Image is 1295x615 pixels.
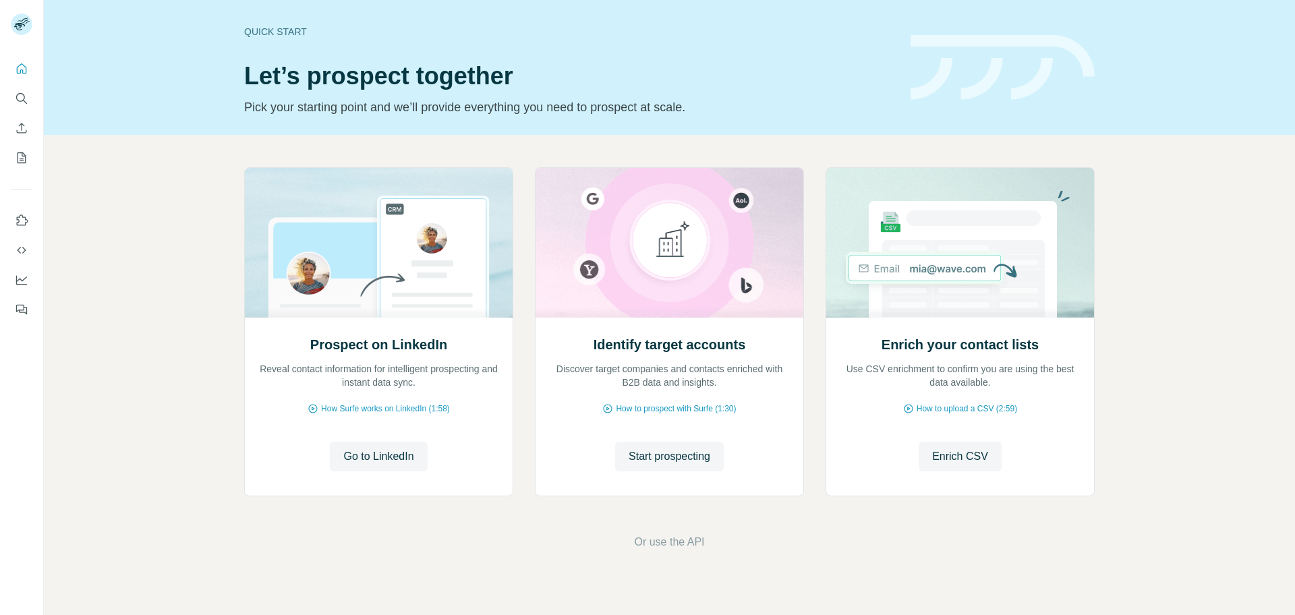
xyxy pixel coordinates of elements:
[310,335,447,354] h2: Prospect on LinkedIn
[911,35,1095,100] img: banner
[826,168,1095,318] img: Enrich your contact lists
[594,335,746,354] h2: Identify target accounts
[615,442,724,471] button: Start prospecting
[11,146,32,170] button: My lists
[244,25,894,38] div: Quick start
[244,63,894,90] h1: Let’s prospect together
[549,362,790,389] p: Discover target companies and contacts enriched with B2B data and insights.
[330,442,427,471] button: Go to LinkedIn
[629,448,710,465] span: Start prospecting
[634,534,704,550] button: Or use the API
[11,297,32,322] button: Feedback
[919,442,1002,471] button: Enrich CSV
[932,448,988,465] span: Enrich CSV
[11,86,32,111] button: Search
[840,362,1081,389] p: Use CSV enrichment to confirm you are using the best data available.
[11,57,32,81] button: Quick start
[244,98,894,117] p: Pick your starting point and we’ll provide everything you need to prospect at scale.
[11,238,32,262] button: Use Surfe API
[258,362,499,389] p: Reveal contact information for intelligent prospecting and instant data sync.
[917,403,1017,415] span: How to upload a CSV (2:59)
[882,335,1039,354] h2: Enrich your contact lists
[616,403,736,415] span: How to prospect with Surfe (1:30)
[535,168,804,318] img: Identify target accounts
[244,168,513,318] img: Prospect on LinkedIn
[11,208,32,233] button: Use Surfe on LinkedIn
[11,116,32,140] button: Enrich CSV
[11,268,32,292] button: Dashboard
[321,403,450,415] span: How Surfe works on LinkedIn (1:58)
[343,448,413,465] span: Go to LinkedIn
